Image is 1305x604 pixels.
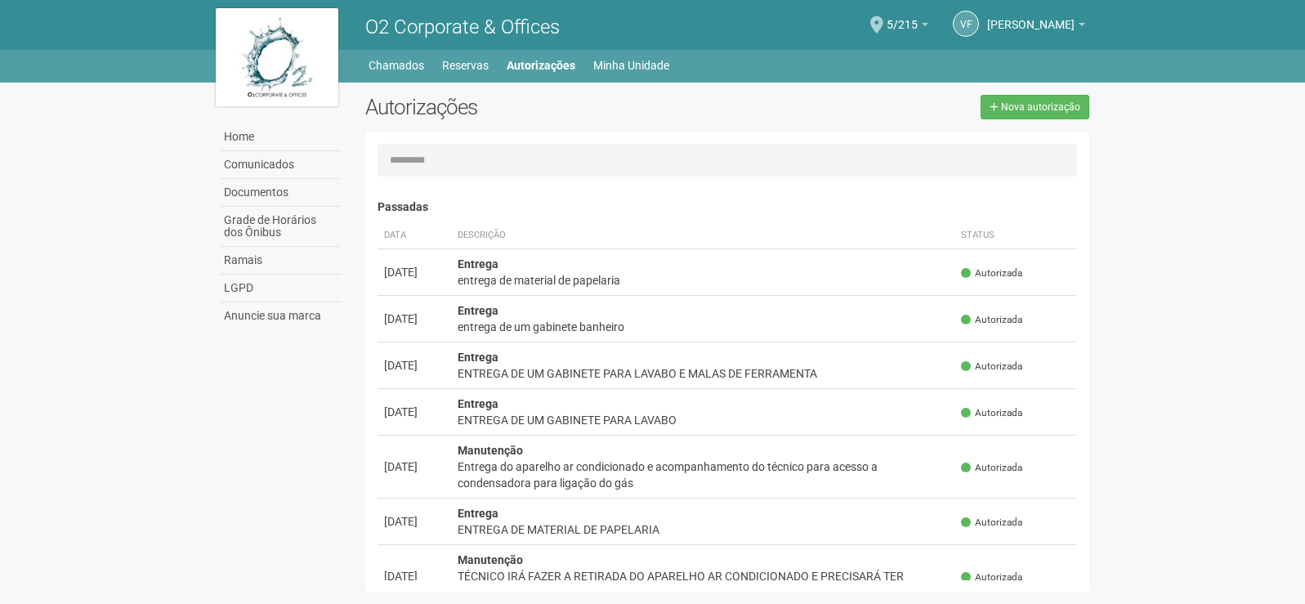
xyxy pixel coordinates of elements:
[384,459,445,475] div: [DATE]
[458,365,949,382] div: ENTREGA DE UM GABINETE PARA LAVABO E MALAS DE FERRAMENTA
[220,151,341,179] a: Comunicados
[458,521,949,538] div: ENTREGA DE MATERIAL DE PAPELARIA
[507,54,575,77] a: Autorizações
[961,461,1022,475] span: Autorizada
[458,257,498,271] strong: Entrega
[220,207,341,247] a: Grade de Horários dos Ônibus
[216,8,338,106] img: logo.jpg
[458,568,949,601] div: TÉCNICO IRÁ FAZER A RETIRADA DO APARELHO AR CONDICIONADO E PRECISARÁ TER ACESSO A LAJE PARA RETIR...
[458,444,523,457] strong: Manutenção
[384,513,445,530] div: [DATE]
[593,54,669,77] a: Minha Unidade
[987,20,1085,34] a: [PERSON_NAME]
[365,16,560,38] span: O2 Corporate & Offices
[220,302,341,329] a: Anuncie sua marca
[961,313,1022,327] span: Autorizada
[458,304,498,317] strong: Entrega
[451,222,955,249] th: Descrição
[384,568,445,584] div: [DATE]
[369,54,424,77] a: Chamados
[384,264,445,280] div: [DATE]
[384,311,445,327] div: [DATE]
[220,123,341,151] a: Home
[458,412,949,428] div: ENTREGA DE UM GABINETE PARA LAVABO
[442,54,489,77] a: Reservas
[1001,101,1080,113] span: Nova autorização
[384,404,445,420] div: [DATE]
[458,397,498,410] strong: Entrega
[220,247,341,275] a: Ramais
[458,351,498,364] strong: Entrega
[887,20,928,34] a: 5/215
[378,201,1078,213] h4: Passadas
[220,179,341,207] a: Documentos
[961,516,1022,530] span: Autorizada
[378,222,451,249] th: Data
[458,272,949,289] div: entrega de material de papelaria
[953,11,979,37] a: VF
[961,570,1022,584] span: Autorizada
[981,95,1089,119] a: Nova autorização
[458,553,523,566] strong: Manutenção
[887,2,918,31] span: 5/215
[961,360,1022,374] span: Autorizada
[458,319,949,335] div: entrega de um gabinete banheiro
[954,222,1077,249] th: Status
[961,266,1022,280] span: Autorizada
[220,275,341,302] a: LGPD
[384,357,445,374] div: [DATE]
[458,507,498,520] strong: Entrega
[365,95,715,119] h2: Autorizações
[987,2,1075,31] span: VICTOR FREDERICO CRUZ LEITE
[458,459,949,491] div: Entrega do aparelho ar condicionado e acompanhamento do técnico para acesso a condensadora para l...
[961,406,1022,420] span: Autorizada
